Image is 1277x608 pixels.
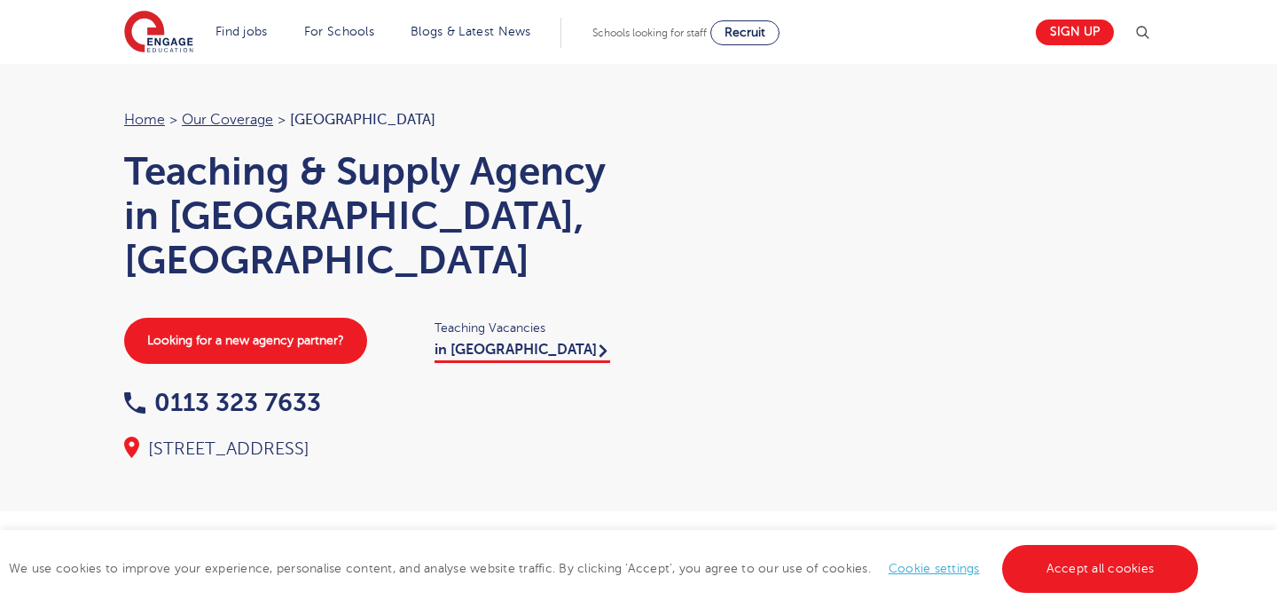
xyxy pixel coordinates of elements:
[278,112,286,128] span: >
[592,27,707,39] span: Schools looking for staff
[710,20,780,45] a: Recruit
[124,437,621,462] div: [STREET_ADDRESS]
[124,318,367,364] a: Looking for a new agency partner?
[725,26,765,39] span: Recruit
[182,112,273,128] a: Our coverage
[124,11,193,55] img: Engage Education
[435,342,610,363] a: in [GEOGRAPHIC_DATA]
[889,562,980,575] a: Cookie settings
[124,149,621,282] h1: Teaching & Supply Agency in [GEOGRAPHIC_DATA], [GEOGRAPHIC_DATA]
[411,25,531,38] a: Blogs & Latest News
[124,108,621,131] nav: breadcrumb
[1036,20,1114,45] a: Sign up
[215,25,268,38] a: Find jobs
[169,112,177,128] span: >
[290,112,435,128] span: [GEOGRAPHIC_DATA]
[1002,545,1199,593] a: Accept all cookies
[435,318,621,338] span: Teaching Vacancies
[304,25,374,38] a: For Schools
[124,112,165,128] a: Home
[124,389,321,416] a: 0113 323 7633
[9,562,1203,575] span: We use cookies to improve your experience, personalise content, and analyse website traffic. By c...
